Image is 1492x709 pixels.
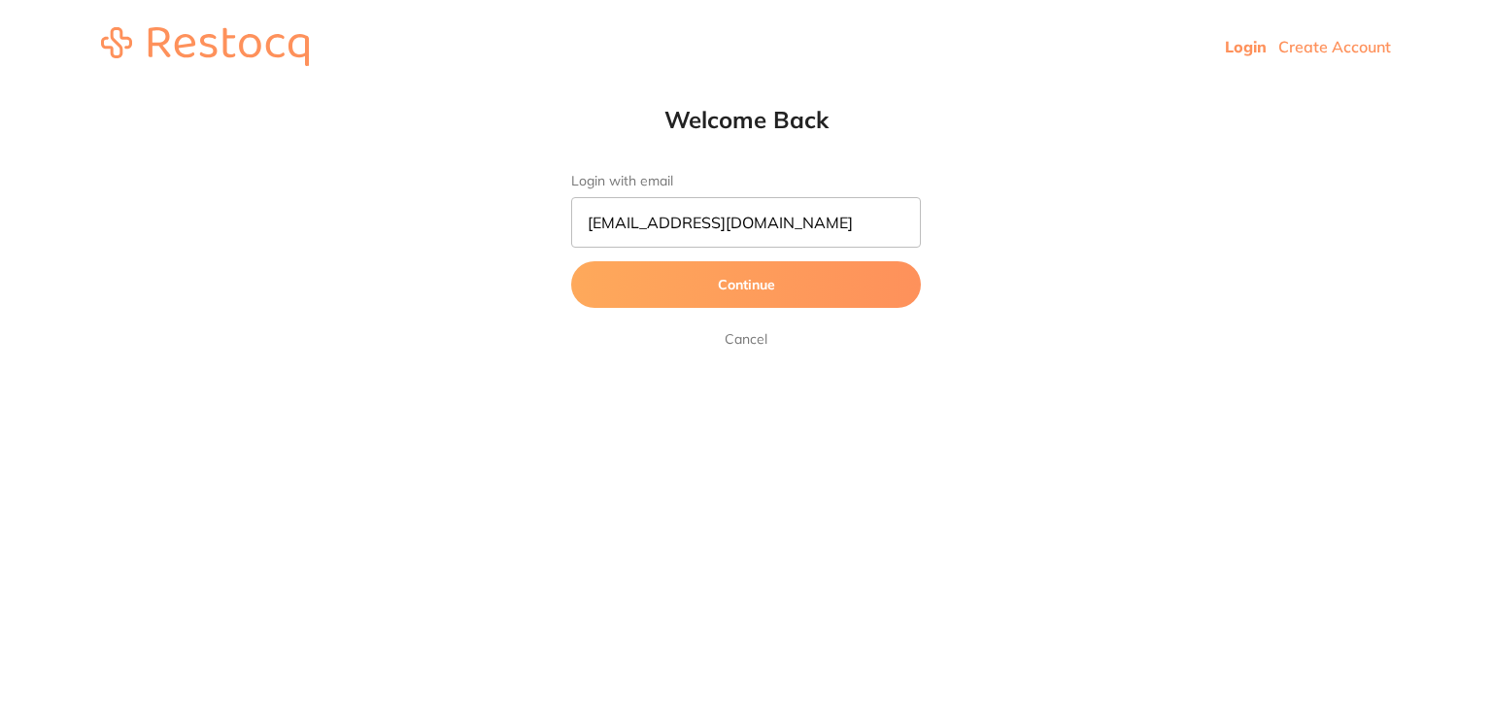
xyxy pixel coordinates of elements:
[571,173,921,189] label: Login with email
[101,27,309,66] img: restocq_logo.svg
[532,105,960,134] h1: Welcome Back
[1225,37,1267,56] a: Login
[571,261,921,308] button: Continue
[1278,37,1391,56] a: Create Account
[721,327,771,351] a: Cancel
